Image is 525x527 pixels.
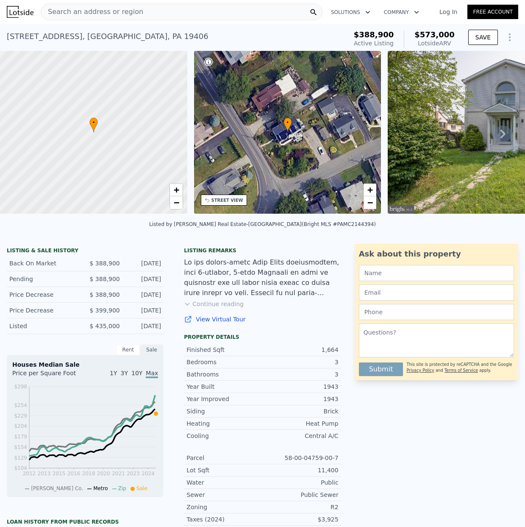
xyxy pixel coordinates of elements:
div: Siding [186,407,262,415]
tspan: $179 [14,434,27,440]
div: Public [262,478,338,487]
span: − [173,197,179,208]
span: $ 388,900 [89,291,119,298]
a: Zoom in [364,184,376,196]
tspan: $104 [14,465,27,471]
div: 1,664 [262,346,338,354]
div: Lotside ARV [414,39,455,47]
div: [DATE] [127,322,161,330]
tspan: 2023 [127,471,140,477]
div: Back On Market [9,259,78,268]
button: Show Options [501,29,518,46]
span: Metro [93,485,108,491]
span: $ 399,900 [89,307,119,314]
div: 1943 [262,382,338,391]
span: $ 388,900 [89,276,119,282]
span: • [89,119,98,126]
div: $3,925 [262,515,338,524]
div: [STREET_ADDRESS] , [GEOGRAPHIC_DATA] , PA 19406 [7,31,208,42]
span: 10Y [131,370,142,376]
span: Zip [118,485,126,491]
div: 1943 [262,395,338,403]
img: Lotside [7,6,33,18]
tspan: 2013 [38,471,51,477]
div: Rent [116,344,140,355]
div: Listed by [PERSON_NAME] Real Estate-[GEOGRAPHIC_DATA] (Bright MLS #PAMC2144394) [149,221,376,227]
div: Parcel [186,454,262,462]
a: Privacy Policy [406,368,434,373]
span: $ 388,900 [89,260,119,267]
div: Lot Sqft [186,466,262,474]
div: Ask about this property [359,248,514,260]
div: [DATE] [127,275,161,283]
a: Zoom out [364,196,376,209]
div: Price per Square Foot [12,369,85,382]
a: Terms of Service [444,368,478,373]
tspan: $254 [14,402,27,408]
div: LISTING & SALE HISTORY [7,247,164,256]
div: [DATE] [127,290,161,299]
div: Year Improved [186,395,262,403]
input: Email [359,284,514,301]
button: Solutions [324,5,377,20]
a: Zoom out [170,196,183,209]
a: View Virtual Tour [184,315,341,323]
div: Water [186,478,262,487]
span: Search an address or region [41,7,143,17]
span: + [173,184,179,195]
div: STREET VIEW [211,197,243,204]
div: • [89,117,98,132]
span: [PERSON_NAME] Co. [31,485,83,491]
tspan: 2018 [82,471,95,477]
div: Year Built [186,382,262,391]
div: This site is protected by reCAPTCHA and the Google and apply. [406,359,514,376]
span: 3Y [121,370,128,376]
a: Log In [429,8,467,16]
div: 3 [262,358,338,366]
tspan: 2016 [67,471,81,477]
span: $573,000 [414,30,455,39]
div: 58-00-04759-00-7 [262,454,338,462]
span: $388,900 [354,30,394,39]
tspan: $204 [14,423,27,429]
span: $ 435,000 [89,323,119,329]
input: Phone [359,304,514,320]
span: 1Y [110,370,117,376]
div: 11,400 [262,466,338,474]
div: Property details [184,334,341,340]
tspan: 2015 [53,471,66,477]
tspan: 2012 [23,471,36,477]
span: Sale [136,485,147,491]
span: Max [146,370,158,378]
a: Free Account [467,5,518,19]
div: [DATE] [127,259,161,268]
button: Submit [359,362,403,376]
div: Heating [186,419,262,428]
div: Taxes (2024) [186,515,262,524]
span: • [283,119,292,126]
div: Cooling [186,432,262,440]
div: Houses Median Sale [12,360,158,369]
div: 3 [262,370,338,379]
input: Name [359,265,514,281]
div: Sewer [186,491,262,499]
div: Pending [9,275,78,283]
button: SAVE [468,30,498,45]
div: R2 [262,503,338,511]
div: Bathrooms [186,370,262,379]
div: Brick [262,407,338,415]
span: − [367,197,373,208]
tspan: 2024 [142,471,155,477]
button: Company [377,5,426,20]
div: • [283,117,292,132]
a: Zoom in [170,184,183,196]
div: Finished Sqft [186,346,262,354]
div: Bedrooms [186,358,262,366]
div: Price Decrease [9,306,78,315]
div: Loan history from public records [7,519,164,525]
div: Central A/C [262,432,338,440]
div: Price Decrease [9,290,78,299]
tspan: $154 [14,444,27,450]
button: Continue reading [184,300,244,308]
span: + [367,184,373,195]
